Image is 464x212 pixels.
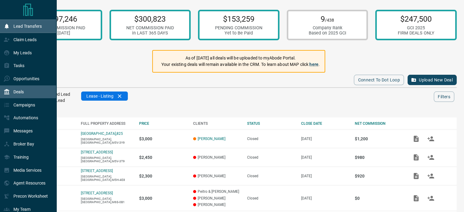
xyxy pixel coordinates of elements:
[139,136,187,141] p: $3,000
[301,196,349,200] p: [DATE]
[409,155,423,159] span: Add / View Documents
[193,189,241,194] p: Peitro & [PERSON_NAME]
[161,61,320,68] p: Your existing deals will remain available in the CRM. To learn about MAP click .
[355,155,403,160] p: $980
[81,197,133,204] p: [GEOGRAPHIC_DATA],[GEOGRAPHIC_DATA],M6S-0B1
[398,25,434,31] div: GCI 2025
[126,25,174,31] div: NET COMMISSION PAID
[247,155,295,160] div: Closed
[409,196,423,200] span: Add / View Documents
[81,131,123,136] a: [GEOGRAPHIC_DATA],825
[81,150,113,154] a: [STREET_ADDRESS]
[139,174,187,178] p: $2,300
[139,196,187,201] p: $3,000
[247,196,295,200] div: Closed
[423,155,438,159] span: Match Clients
[423,136,438,141] span: Match Clients
[193,174,241,178] p: [PERSON_NAME]
[309,62,318,67] a: here
[215,25,262,31] div: PENDING COMMISSION
[161,55,320,61] p: As of [DATE] all deals will be uploaded to myAbode Portal.
[409,136,423,141] span: Add / View Documents
[81,169,113,173] a: [STREET_ADDRESS]
[398,14,434,23] p: $247,500
[38,14,85,23] p: $197,246
[354,75,404,85] button: Connect to Dot Loop
[81,92,128,101] div: Lease - Listing
[355,121,403,126] div: NET COMMISSION
[81,156,133,163] p: [GEOGRAPHIC_DATA],[GEOGRAPHIC_DATA],M5V-3T9
[398,31,434,36] div: FIRM DEALS ONLY
[423,196,438,200] span: Match Clients
[247,137,295,141] div: Closed
[301,137,349,141] p: [DATE]
[215,31,262,36] div: Yet to Be Paid
[139,155,187,160] p: $2,450
[309,31,346,36] div: Based on 2025 GCI
[38,25,85,31] div: NET COMMISSION PAID
[38,31,85,36] div: in [DATE]
[434,92,454,102] button: Filters
[355,136,403,141] p: $1,200
[215,14,262,23] p: $153,259
[81,191,113,195] a: [STREET_ADDRESS]
[139,121,187,126] div: PRICE
[301,174,349,178] p: [DATE]
[81,121,133,126] div: FULL PROPERTY ADDRESS
[193,155,241,160] p: [PERSON_NAME]
[309,14,346,23] p: 9
[126,14,174,23] p: $300,823
[193,203,241,207] p: [PERSON_NAME]
[86,94,113,99] span: Lease - Listing
[126,31,174,36] div: in LAST 365 DAYS
[409,174,423,178] span: Add / View Documents
[247,174,295,178] div: Closed
[81,138,133,144] p: [GEOGRAPHIC_DATA],[GEOGRAPHIC_DATA],M5V-3Y9
[423,174,438,178] span: Match Clients
[247,121,295,126] div: STATUS
[325,18,334,23] span: /438
[301,121,349,126] div: CLOSE DATE
[301,155,349,160] p: [DATE]
[81,175,133,181] p: [GEOGRAPHIC_DATA],[GEOGRAPHIC_DATA],M5H-4E8
[408,75,457,85] button: Upload New Deal
[193,121,241,126] div: CLIENTS
[193,196,241,200] p: [PERSON_NAME]
[198,137,225,141] a: [PERSON_NAME]
[355,196,403,201] p: $0
[355,174,403,178] p: $920
[309,25,346,31] div: Company Rank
